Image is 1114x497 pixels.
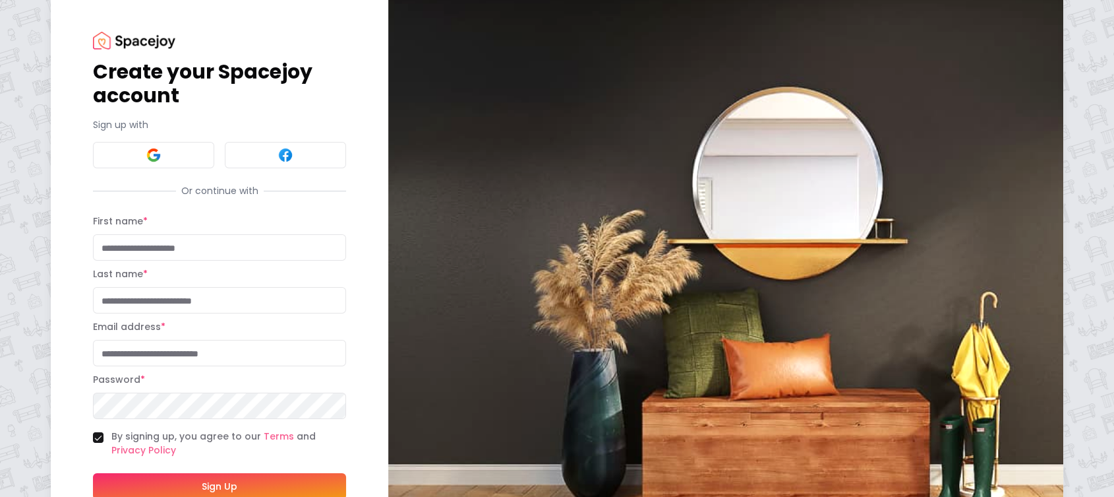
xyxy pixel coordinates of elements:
[111,430,346,457] label: By signing up, you agree to our and
[93,320,165,333] label: Email address
[176,184,264,197] span: Or continue with
[111,444,176,457] a: Privacy Policy
[278,147,293,163] img: Facebook signin
[93,215,148,228] label: First name
[264,430,294,443] a: Terms
[93,32,175,50] img: Spacejoy Logo
[93,118,346,131] p: Sign up with
[93,373,145,386] label: Password
[146,147,161,163] img: Google signin
[93,267,148,281] label: Last name
[93,60,346,108] h1: Create your Spacejoy account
